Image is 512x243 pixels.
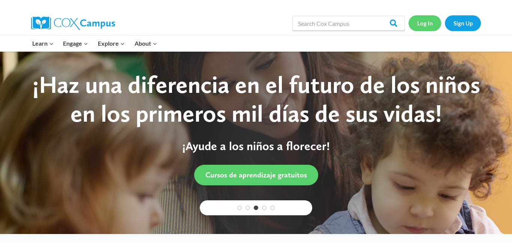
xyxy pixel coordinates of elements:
[194,165,318,185] a: Cursos de aprendizaje gratuitos
[31,16,115,30] img: Cox Campus
[409,15,441,31] a: Log In
[93,36,130,51] button: Child menu of Explore
[262,206,266,210] a: 4
[270,206,275,210] a: 5
[409,15,481,31] nav: Secondary Navigation
[254,206,258,210] a: 3
[205,170,307,179] span: Cursos de aprendizaje gratuitos
[130,36,162,51] button: Child menu of About
[58,36,93,51] button: Child menu of Engage
[237,206,242,210] a: 1
[27,36,58,51] button: Child menu of Learn
[27,36,162,51] nav: Primary Navigation
[292,16,405,31] input: Search Cox Campus
[246,206,250,210] a: 2
[22,70,490,128] div: ¡Haz una diferencia en el futuro de los niños en los primeros mil días de sus vidas!
[445,15,481,31] a: Sign Up
[22,139,490,153] p: ¡Ayude a los niños a florecer!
